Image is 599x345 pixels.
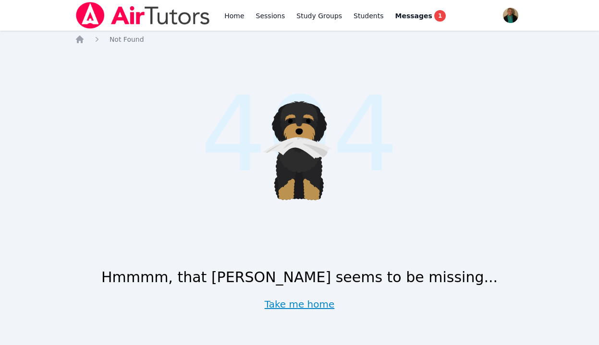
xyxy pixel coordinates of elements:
[101,269,498,286] h1: Hmmmm, that [PERSON_NAME] seems to be missing...
[434,10,446,22] span: 1
[110,35,144,44] a: Not Found
[201,57,399,213] span: 404
[75,2,211,29] img: Air Tutors
[110,36,144,43] span: Not Found
[265,297,335,311] a: Take me home
[395,11,432,21] span: Messages
[75,35,524,44] nav: Breadcrumb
